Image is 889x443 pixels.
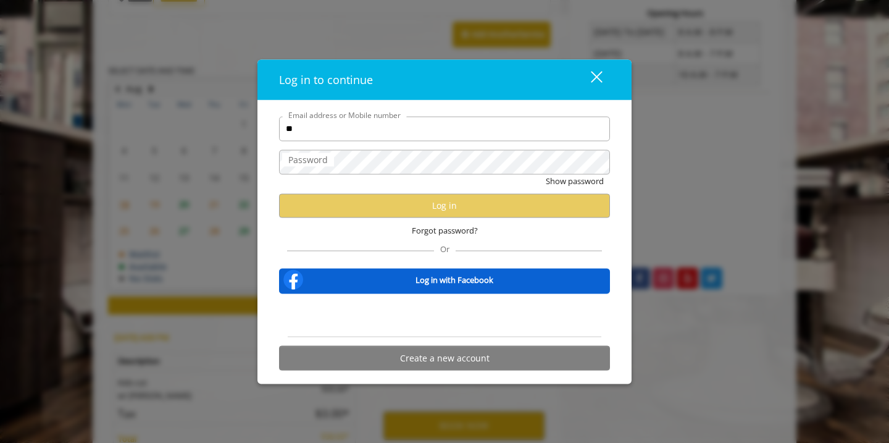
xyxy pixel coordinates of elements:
[279,150,610,174] input: Password
[281,268,306,292] img: facebook-logo
[386,302,504,329] div: Acceder con Google. Se abre en una pestaña nueva
[282,153,334,166] label: Password
[380,302,510,329] iframe: Botón de Acceder con Google
[279,116,610,141] input: Email address or Mobile number
[412,224,478,237] span: Forgot password?
[568,67,610,92] button: close dialog
[577,70,601,89] div: close dialog
[279,193,610,217] button: Log in
[415,274,493,287] b: Log in with Facebook
[279,72,373,86] span: Log in to continue
[434,243,456,255] span: Or
[546,174,604,187] button: Show password
[279,346,610,370] button: Create a new account
[282,109,407,120] label: Email address or Mobile number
